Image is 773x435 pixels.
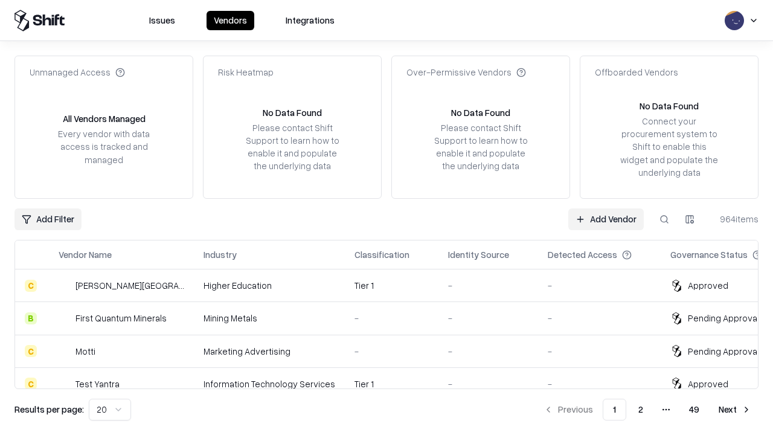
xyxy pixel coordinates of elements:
[25,378,37,390] div: C
[431,121,531,173] div: Please contact Shift Support to learn how to enable it and populate the underlying data
[451,106,510,119] div: No Data Found
[204,312,335,324] div: Mining Metals
[640,100,699,112] div: No Data Found
[711,399,759,420] button: Next
[568,208,644,230] a: Add Vendor
[354,248,409,261] div: Classification
[354,279,429,292] div: Tier 1
[30,66,125,79] div: Unmanaged Access
[548,378,651,390] div: -
[204,345,335,358] div: Marketing Advertising
[448,279,528,292] div: -
[448,248,509,261] div: Identity Source
[204,279,335,292] div: Higher Education
[142,11,182,30] button: Issues
[75,279,184,292] div: [PERSON_NAME][GEOGRAPHIC_DATA]
[242,121,342,173] div: Please contact Shift Support to learn how to enable it and populate the underlying data
[63,112,146,125] div: All Vendors Managed
[448,345,528,358] div: -
[688,378,728,390] div: Approved
[448,378,528,390] div: -
[75,312,167,324] div: First Quantum Minerals
[536,399,759,420] nav: pagination
[548,279,651,292] div: -
[75,345,95,358] div: Motti
[679,399,709,420] button: 49
[204,378,335,390] div: Information Technology Services
[354,378,429,390] div: Tier 1
[278,11,342,30] button: Integrations
[595,66,678,79] div: Offboarded Vendors
[688,279,728,292] div: Approved
[263,106,322,119] div: No Data Found
[59,378,71,390] img: Test Yantra
[25,345,37,357] div: C
[59,280,71,292] img: Reichman University
[688,345,759,358] div: Pending Approval
[354,312,429,324] div: -
[207,11,254,30] button: Vendors
[59,312,71,324] img: First Quantum Minerals
[59,248,112,261] div: Vendor Name
[54,127,154,166] div: Every vendor with data access is tracked and managed
[629,399,653,420] button: 2
[670,248,748,261] div: Governance Status
[14,208,82,230] button: Add Filter
[204,248,237,261] div: Industry
[14,403,84,416] p: Results per page:
[59,345,71,357] img: Motti
[75,378,120,390] div: Test Yantra
[25,280,37,292] div: C
[603,399,626,420] button: 1
[448,312,528,324] div: -
[548,248,617,261] div: Detected Access
[619,115,719,179] div: Connect your procurement system to Shift to enable this widget and populate the underlying data
[354,345,429,358] div: -
[688,312,759,324] div: Pending Approval
[548,345,651,358] div: -
[710,213,759,225] div: 964 items
[25,312,37,324] div: B
[406,66,526,79] div: Over-Permissive Vendors
[218,66,274,79] div: Risk Heatmap
[548,312,651,324] div: -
